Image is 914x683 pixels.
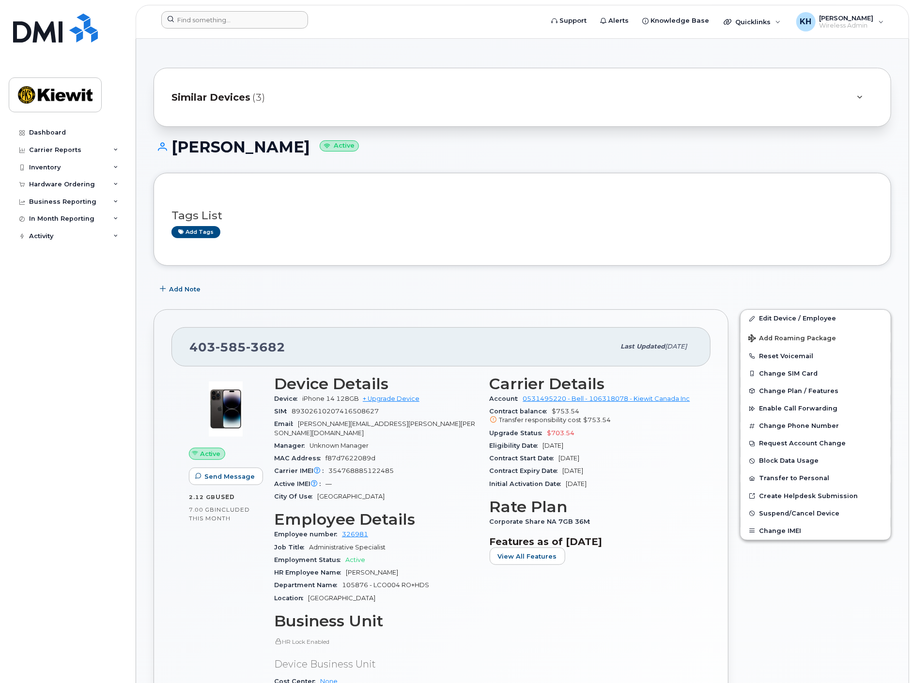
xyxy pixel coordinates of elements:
[189,494,216,501] span: 2.12 GB
[741,365,891,382] button: Change SIM Card
[741,382,891,400] button: Change Plan / Features
[189,506,215,513] span: 7.00 GB
[216,340,246,354] span: 585
[274,594,308,602] span: Location
[274,467,328,474] span: Carrier IMEI
[490,498,694,516] h3: Rate Plan
[169,285,201,294] span: Add Note
[490,375,694,393] h3: Carrier Details
[523,395,690,402] a: 0531495220 - Bell - 106318078 - Kiewit Canada Inc
[274,569,346,576] span: HR Employee Name
[246,340,285,354] span: 3682
[320,140,359,152] small: Active
[292,408,379,415] span: 89302610207416508627
[317,493,385,500] span: [GEOGRAPHIC_DATA]
[748,334,836,344] span: Add Roaming Package
[216,493,235,501] span: used
[741,417,891,435] button: Change Phone Number
[759,387,838,395] span: Change Plan / Features
[490,395,523,402] span: Account
[490,429,547,437] span: Upgrade Status
[309,544,386,551] span: Administrative Specialist
[490,547,565,565] button: View All Features
[171,210,873,222] h3: Tags List
[154,138,891,155] h1: [PERSON_NAME]
[171,226,220,238] a: Add tags
[325,480,332,487] span: —
[499,416,582,424] span: Transfer responsibility cost
[490,480,566,487] span: Initial Activation Date
[490,408,552,415] span: Contract balance
[274,581,342,589] span: Department Name
[274,375,478,393] h3: Device Details
[665,343,687,350] span: [DATE]
[200,449,221,458] span: Active
[274,442,310,449] span: Manager
[274,511,478,528] h3: Employee Details
[345,556,365,563] span: Active
[274,493,317,500] span: City Of Use
[274,657,478,671] p: Device Business Unit
[346,569,398,576] span: [PERSON_NAME]
[274,531,342,538] span: Employee number
[302,395,359,402] span: iPhone 14 128GB
[274,480,325,487] span: Active IMEI
[741,470,891,487] button: Transfer to Personal
[171,91,250,105] span: Similar Devices
[490,518,595,525] span: Corporate Share NA 7GB 36M
[274,556,345,563] span: Employment Status
[741,328,891,348] button: Add Roaming Package
[154,280,209,298] button: Add Note
[498,552,557,561] span: View All Features
[741,400,891,417] button: Enable Call Forwarding
[274,420,475,436] span: [PERSON_NAME][EMAIL_ADDRESS][PERSON_NAME][PERSON_NAME][DOMAIN_NAME]
[543,442,564,449] span: [DATE]
[310,442,369,449] span: Unknown Manager
[274,612,478,630] h3: Business Unit
[741,435,891,452] button: Request Account Change
[204,472,255,481] span: Send Message
[342,531,368,538] a: 326981
[490,467,563,474] span: Contract Expiry Date
[741,348,891,365] button: Reset Voicemail
[741,505,891,522] button: Suspend/Cancel Device
[274,395,302,402] span: Device
[189,340,285,354] span: 403
[328,467,394,474] span: 354768885122485
[325,455,375,462] span: f87d7622089d
[490,536,694,547] h3: Features as of [DATE]
[308,594,375,602] span: [GEOGRAPHIC_DATA]
[490,442,543,449] span: Eligibility Date
[547,429,575,437] span: $703.54
[741,487,891,505] a: Create Helpdesk Submission
[363,395,419,402] a: + Upgrade Device
[274,637,478,646] p: HR Lock Enabled
[274,408,292,415] span: SIM
[274,455,325,462] span: MAC Address
[559,455,580,462] span: [DATE]
[274,420,298,427] span: Email
[490,408,694,425] span: $753.54
[563,467,584,474] span: [DATE]
[274,544,309,551] span: Job Title
[189,506,250,522] span: included this month
[620,343,665,350] span: Last updated
[759,405,837,412] span: Enable Call Forwarding
[252,91,265,105] span: (3)
[741,452,891,470] button: Block Data Usage
[490,455,559,462] span: Contract Start Date
[759,510,839,517] span: Suspend/Cancel Device
[197,380,255,438] img: image20231002-3703462-njx0qo.jpeg
[342,581,429,589] span: 105876 - LCO004 RO+HDS
[566,480,587,487] span: [DATE]
[741,310,891,327] a: Edit Device / Employee
[189,468,263,485] button: Send Message
[872,641,907,676] iframe: Messenger Launcher
[741,522,891,540] button: Change IMEI
[584,416,611,424] span: $753.54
